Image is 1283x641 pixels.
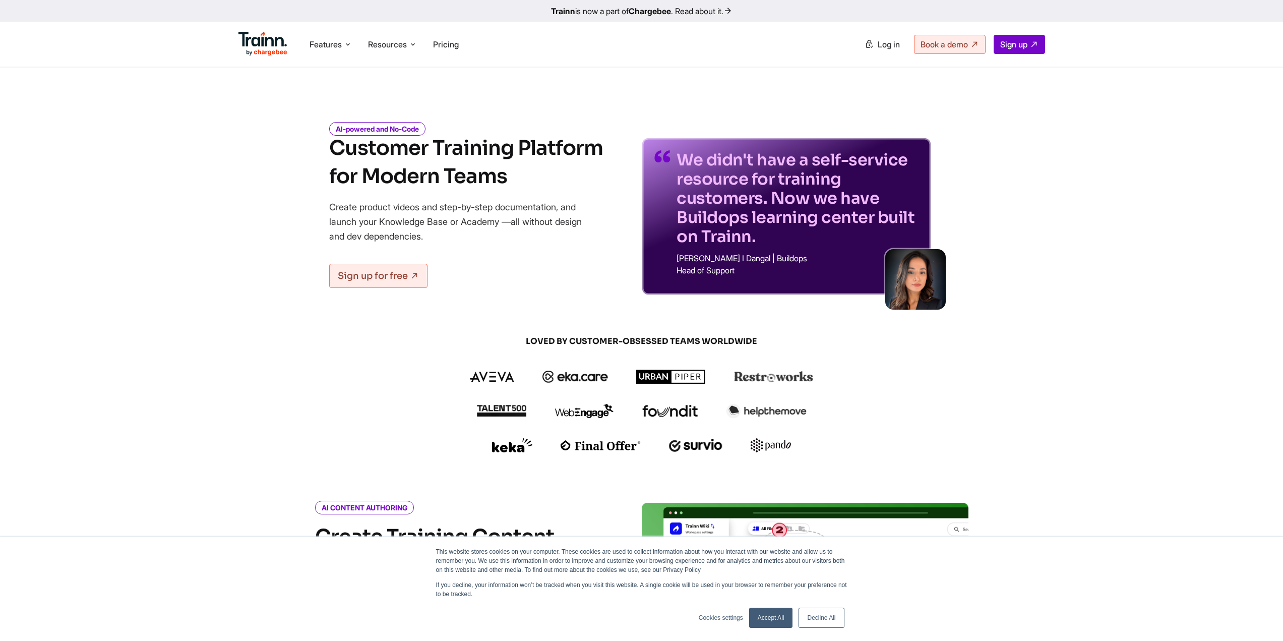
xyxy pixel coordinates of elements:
[677,254,919,262] p: [PERSON_NAME] I Dangal | Buildops
[669,439,723,452] img: survio logo
[436,547,847,574] p: This website stores cookies on your computer. These cookies are used to collect information about...
[329,264,427,288] a: Sign up for free
[878,39,900,49] span: Log in
[749,608,793,628] a: Accept All
[329,200,596,244] p: Create product videos and step-by-step documentation, and launch your Knowledge Base or Academy —...
[921,39,968,49] span: Book a demo
[436,580,847,599] p: If you decline, your information won’t be tracked when you visit this website. A single cookie wi...
[551,6,575,16] b: Trainn
[400,336,884,347] span: LOVED BY CUSTOMER-OBSESSED TEAMS WORLDWIDE
[699,613,743,622] a: Cookies settings
[636,370,706,384] img: urbanpiper logo
[654,150,670,162] img: quotes-purple.41a7099.svg
[914,35,986,54] a: Book a demo
[315,501,414,514] i: AI CONTENT AUTHORING
[555,404,614,418] img: webengage logo
[238,32,288,56] img: Trainn Logo
[885,249,946,310] img: sabina-buildops.d2e8138.png
[470,372,514,382] img: aveva logo
[433,39,459,49] a: Pricing
[642,405,698,417] img: foundit logo
[677,150,919,246] p: We didn't have a self-service resource for training customers. Now we have Buildops learning cent...
[629,6,671,16] b: Chargebee
[677,266,919,274] p: Head of Support
[751,438,791,452] img: pando logo
[859,35,906,53] a: Log in
[799,608,844,628] a: Decline All
[561,440,641,450] img: finaloffer logo
[542,371,608,383] img: ekacare logo
[310,39,342,50] span: Features
[734,371,813,382] img: restroworks logo
[1000,39,1027,49] span: Sign up
[329,134,603,191] h1: Customer Training Platform for Modern Teams
[368,39,407,50] span: Resources
[476,404,527,417] img: talent500 logo
[994,35,1045,54] a: Sign up
[329,122,425,136] i: AI-powered and No-Code
[492,438,532,452] img: keka logo
[315,525,557,600] h4: Create Training Content in Minutes with Trainn AI
[726,404,807,418] img: helpthemove logo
